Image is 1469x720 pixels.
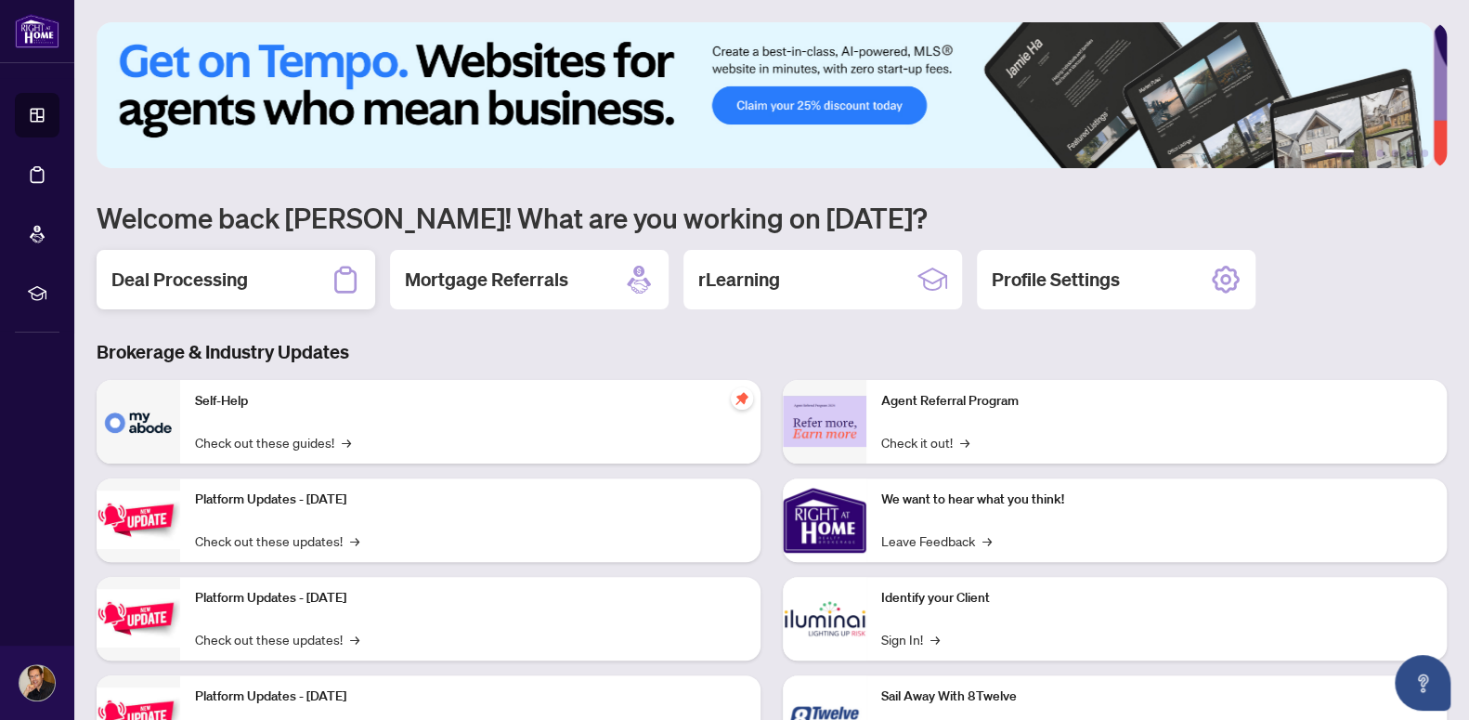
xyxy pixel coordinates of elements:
span: pushpin [731,387,753,410]
img: Platform Updates - July 21, 2025 [97,491,180,549]
button: 4 [1391,150,1398,157]
a: Check it out!→ [881,432,969,452]
p: Platform Updates - [DATE] [195,687,746,707]
p: Identify your Client [881,588,1432,609]
img: Profile Icon [19,665,55,700]
img: Slide 0 [97,22,1433,168]
span: → [930,629,940,649]
span: → [982,530,992,551]
p: Self-Help [195,391,746,412]
img: Platform Updates - July 8, 2025 [97,589,180,648]
img: Identify your Client [783,577,866,661]
a: Check out these updates!→ [195,530,359,551]
h3: Brokerage & Industry Updates [97,339,1447,365]
img: Agent Referral Program [783,396,866,447]
img: Self-Help [97,380,180,464]
h2: Deal Processing [111,267,248,293]
a: Check out these updates!→ [195,629,359,649]
button: 5 [1406,150,1413,157]
p: Sail Away With 8Twelve [881,687,1432,707]
span: → [960,432,969,452]
h2: Profile Settings [992,267,1120,293]
button: 1 [1324,150,1354,157]
p: Platform Updates - [DATE] [195,588,746,609]
a: Check out these guides!→ [195,432,351,452]
p: Agent Referral Program [881,391,1432,412]
button: Open asap [1395,655,1450,711]
h1: Welcome back [PERSON_NAME]! What are you working on [DATE]? [97,200,1447,235]
img: We want to hear what you think! [783,478,866,562]
button: 6 [1421,150,1428,157]
span: → [350,629,359,649]
img: logo [15,14,59,48]
a: Sign In!→ [881,629,940,649]
h2: rLearning [698,267,780,293]
p: Platform Updates - [DATE] [195,490,746,510]
span: → [342,432,351,452]
a: Leave Feedback→ [881,530,992,551]
span: → [350,530,359,551]
h2: Mortgage Referrals [405,267,568,293]
p: We want to hear what you think! [881,490,1432,510]
button: 3 [1376,150,1384,157]
button: 2 [1361,150,1369,157]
